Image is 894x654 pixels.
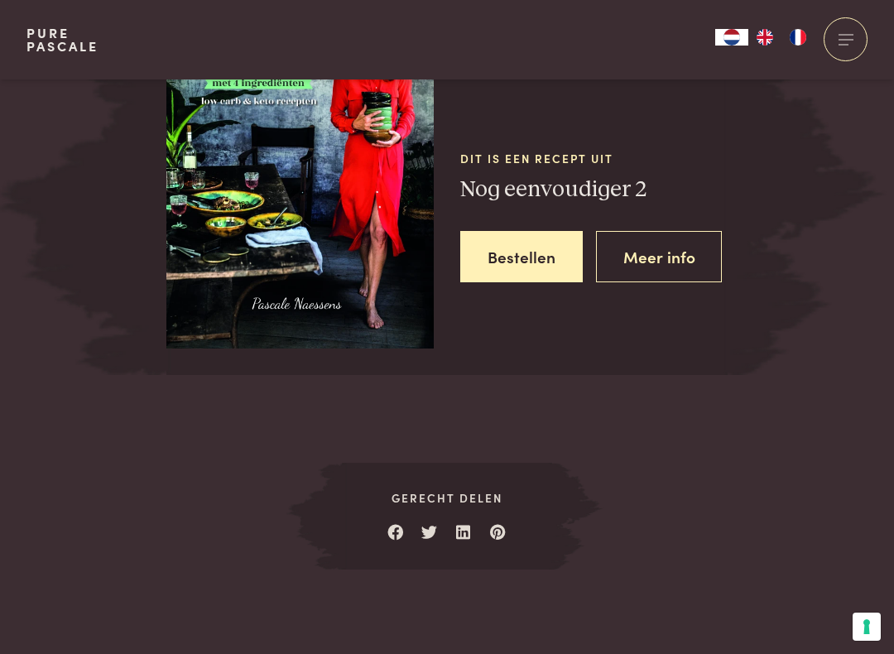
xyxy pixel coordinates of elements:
a: Meer info [596,231,723,283]
aside: Language selected: Nederlands [715,29,815,46]
a: Bestellen [460,231,583,283]
a: FR [781,29,815,46]
a: EN [748,29,781,46]
button: Uw voorkeuren voor toestemming voor trackingtechnologieën [853,613,881,641]
h3: Nog eenvoudiger 2 [460,176,728,204]
a: NL [715,29,748,46]
a: PurePascale [26,26,99,53]
span: Dit is een recept uit [460,150,728,167]
span: Gerecht delen [342,489,552,507]
ul: Language list [748,29,815,46]
div: Language [715,29,748,46]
